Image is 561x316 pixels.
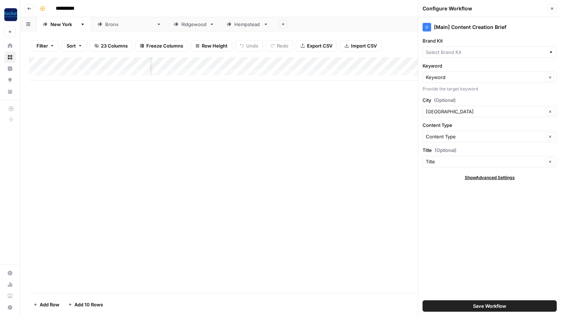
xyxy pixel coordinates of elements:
[67,42,76,49] span: Sort
[426,158,543,165] input: Title
[266,40,293,51] button: Redo
[434,97,456,104] span: (Optional)
[29,299,64,310] button: Add Row
[435,147,457,154] span: (Optional)
[426,133,543,140] input: Content Type
[465,174,515,181] span: Show Advanced Settings
[277,42,288,49] span: Redo
[74,301,103,308] span: Add 10 Rows
[4,86,16,97] a: Your Data
[426,49,546,56] input: Select Brand Kit
[4,74,16,86] a: Opportunities
[40,301,59,308] span: Add Row
[423,23,557,31] div: [Main] Content Creation Brief
[423,86,557,92] div: Provide the target keyword
[423,147,557,154] label: Title
[235,40,263,51] button: Undo
[32,40,59,51] button: Filter
[4,6,16,24] button: Workspace: Rocket Pilots
[307,42,332,49] span: Export CSV
[191,40,232,51] button: Row Height
[4,279,16,290] a: Usage
[64,299,107,310] button: Add 10 Rows
[101,42,128,49] span: 23 Columns
[36,42,48,49] span: Filter
[146,42,183,49] span: Freeze Columns
[426,108,543,115] input: Las Vegas
[4,63,16,74] a: Insights
[246,42,258,49] span: Undo
[4,40,16,51] a: Home
[340,40,381,51] button: Import CSV
[4,290,16,302] a: Learning Hub
[426,74,543,81] input: Keyword
[220,17,274,31] a: Hempstead
[50,21,77,28] div: [US_STATE]
[423,300,557,312] button: Save Workflow
[202,42,228,49] span: Row Height
[234,21,260,28] div: Hempstead
[423,97,557,104] label: City
[423,37,557,44] label: Brand Kit
[423,62,557,69] label: Keyword
[36,17,91,31] a: [US_STATE]
[4,51,16,63] a: Browse
[135,40,188,51] button: Freeze Columns
[473,302,506,310] span: Save Workflow
[167,17,220,31] a: Ridgewood
[181,21,206,28] div: Ridgewood
[62,40,87,51] button: Sort
[90,40,132,51] button: 23 Columns
[91,17,167,31] a: [GEOGRAPHIC_DATA]
[4,267,16,279] a: Settings
[351,42,377,49] span: Import CSV
[4,302,16,313] button: Help + Support
[296,40,337,51] button: Export CSV
[105,21,153,28] div: [GEOGRAPHIC_DATA]
[4,8,17,21] img: Rocket Pilots Logo
[423,122,557,129] label: Content Type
